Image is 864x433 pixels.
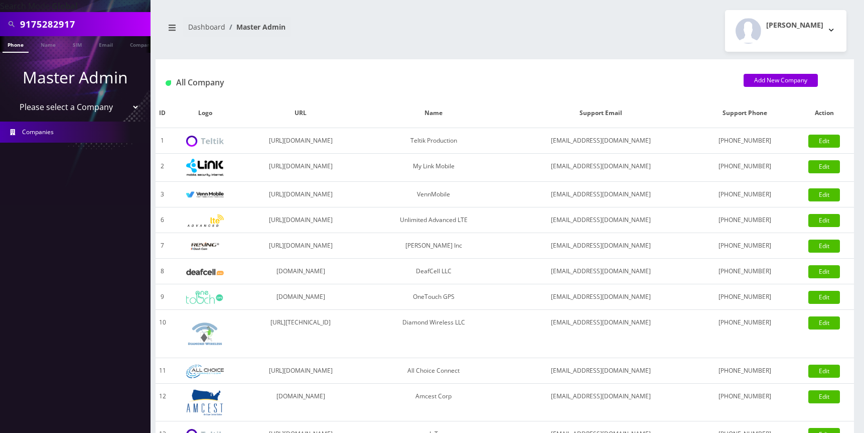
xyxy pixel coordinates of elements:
th: URL [240,98,361,128]
a: Edit [808,265,840,278]
a: Phone [3,36,29,53]
td: 2 [156,154,170,182]
td: 8 [156,259,170,284]
td: [URL][DOMAIN_NAME] [240,128,361,154]
td: OneTouch GPS [361,284,507,310]
td: [PHONE_NUMBER] [695,154,794,182]
td: [PHONE_NUMBER] [695,182,794,207]
a: Edit [808,188,840,201]
td: [DOMAIN_NAME] [240,259,361,284]
td: VennMobile [361,182,507,207]
td: My Link Mobile [361,154,507,182]
img: OneTouch GPS [186,291,224,304]
th: Logo [170,98,241,128]
td: 11 [156,358,170,384]
td: [URL][DOMAIN_NAME] [240,233,361,259]
td: 10 [156,310,170,358]
td: [PHONE_NUMBER] [695,259,794,284]
td: [EMAIL_ADDRESS][DOMAIN_NAME] [507,154,695,182]
td: [URL][DOMAIN_NAME] [240,358,361,384]
button: [PERSON_NAME] [725,10,846,52]
img: Rexing Inc [186,242,224,251]
td: Diamond Wireless LLC [361,310,507,358]
span: Companies [22,128,54,136]
td: [PHONE_NUMBER] [695,284,794,310]
td: [EMAIL_ADDRESS][DOMAIN_NAME] [507,358,695,384]
td: [PHONE_NUMBER] [695,233,794,259]
a: Name [36,36,61,52]
img: DeafCell LLC [186,269,224,275]
th: Action [794,98,854,128]
td: [EMAIL_ADDRESS][DOMAIN_NAME] [507,310,695,358]
a: Edit [808,160,840,173]
td: [DOMAIN_NAME] [240,284,361,310]
nav: breadcrumb [163,17,497,45]
td: [URL][TECHNICAL_ID] [240,310,361,358]
img: VennMobile [186,191,224,198]
a: Add New Company [744,74,818,87]
img: My Link Mobile [186,159,224,176]
a: Edit [808,214,840,227]
h1: All Company [166,78,729,87]
img: Amcest Corp [186,389,224,416]
td: Unlimited Advanced LTE [361,207,507,233]
td: [PHONE_NUMBER] [695,128,794,154]
img: Diamond Wireless LLC [186,315,224,353]
td: 12 [156,384,170,421]
td: Teltik Production [361,128,507,154]
img: All Choice Connect [186,365,224,378]
img: Unlimited Advanced LTE [186,214,224,227]
a: Edit [808,365,840,378]
td: [URL][DOMAIN_NAME] [240,207,361,233]
td: 9 [156,284,170,310]
td: [PHONE_NUMBER] [695,384,794,421]
a: Company [125,36,159,52]
input: Search All Companies [20,15,148,34]
td: [URL][DOMAIN_NAME] [240,154,361,182]
td: 7 [156,233,170,259]
td: All Choice Connect [361,358,507,384]
a: Edit [808,390,840,403]
td: [PHONE_NUMBER] [695,358,794,384]
th: Support Phone [695,98,794,128]
a: Edit [808,316,840,330]
td: [EMAIL_ADDRESS][DOMAIN_NAME] [507,207,695,233]
td: [PERSON_NAME] Inc [361,233,507,259]
a: Edit [808,291,840,304]
img: All Company [166,80,171,86]
td: [PHONE_NUMBER] [695,207,794,233]
a: Edit [808,135,840,148]
td: Amcest Corp [361,384,507,421]
td: [DOMAIN_NAME] [240,384,361,421]
td: 3 [156,182,170,207]
td: [EMAIL_ADDRESS][DOMAIN_NAME] [507,284,695,310]
a: Edit [808,240,840,253]
td: 6 [156,207,170,233]
td: [EMAIL_ADDRESS][DOMAIN_NAME] [507,233,695,259]
a: Email [94,36,118,52]
td: [PHONE_NUMBER] [695,310,794,358]
td: [URL][DOMAIN_NAME] [240,182,361,207]
strong: Global [52,1,78,12]
td: [EMAIL_ADDRESS][DOMAIN_NAME] [507,128,695,154]
a: SIM [68,36,87,52]
img: Teltik Production [186,136,224,147]
h2: [PERSON_NAME] [766,21,823,30]
li: Master Admin [225,22,285,32]
th: Name [361,98,507,128]
a: Dashboard [188,22,225,32]
td: DeafCell LLC [361,259,507,284]
td: [EMAIL_ADDRESS][DOMAIN_NAME] [507,259,695,284]
td: [EMAIL_ADDRESS][DOMAIN_NAME] [507,384,695,421]
td: [EMAIL_ADDRESS][DOMAIN_NAME] [507,182,695,207]
td: 1 [156,128,170,154]
th: ID [156,98,170,128]
th: Support Email [507,98,695,128]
